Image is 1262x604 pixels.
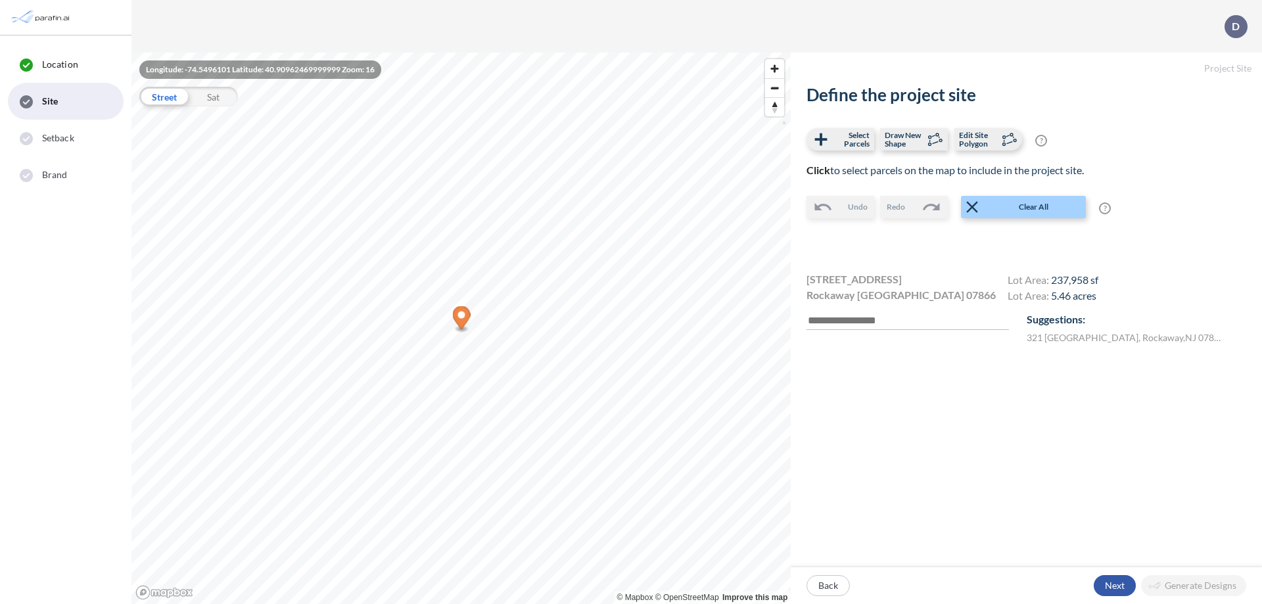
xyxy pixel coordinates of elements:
[806,164,1084,176] span: to select parcels on the map to include in the project site.
[765,59,784,78] button: Zoom in
[959,131,998,148] span: Edit Site Polygon
[765,98,784,116] span: Reset bearing to north
[806,271,902,287] span: [STREET_ADDRESS]
[1027,312,1246,327] p: Suggestions:
[1008,289,1098,305] h4: Lot Area:
[848,201,868,213] span: Undo
[806,85,1246,105] h2: Define the project site
[1051,273,1098,286] span: 237,958 sf
[818,579,838,592] p: Back
[131,53,791,604] canvas: Map
[1051,289,1096,302] span: 5.46 acres
[806,196,874,218] button: Undo
[765,78,784,97] button: Zoom out
[791,53,1262,85] h5: Project Site
[887,201,905,213] span: Redo
[139,60,381,79] div: Longitude: -74.5496101 Latitude: 40.90962469999999 Zoom: 16
[10,5,74,30] img: Parafin
[765,79,784,97] span: Zoom out
[722,593,787,602] a: Improve this map
[1094,575,1136,596] button: Next
[655,593,719,602] a: OpenStreetMap
[139,87,189,106] div: Street
[885,131,923,148] span: Draw New Shape
[42,58,78,71] span: Location
[982,201,1085,213] span: Clear All
[1027,331,1225,344] label: 321 [GEOGRAPHIC_DATA] , Rockaway , NJ 07866 , US
[961,196,1086,218] button: Clear All
[1035,135,1047,147] span: ?
[880,196,948,218] button: Redo
[806,575,850,596] button: Back
[765,97,784,116] button: Reset bearing to north
[831,131,870,148] span: Select Parcels
[453,306,471,333] div: Map marker
[135,585,193,600] a: Mapbox homepage
[42,131,74,145] span: Setback
[806,164,830,176] b: Click
[42,168,68,181] span: Brand
[806,287,996,303] span: Rockaway [GEOGRAPHIC_DATA] 07866
[189,87,238,106] div: Sat
[1232,20,1240,32] p: D
[617,593,653,602] a: Mapbox
[42,95,58,108] span: Site
[1099,202,1111,214] span: ?
[1008,273,1098,289] h4: Lot Area:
